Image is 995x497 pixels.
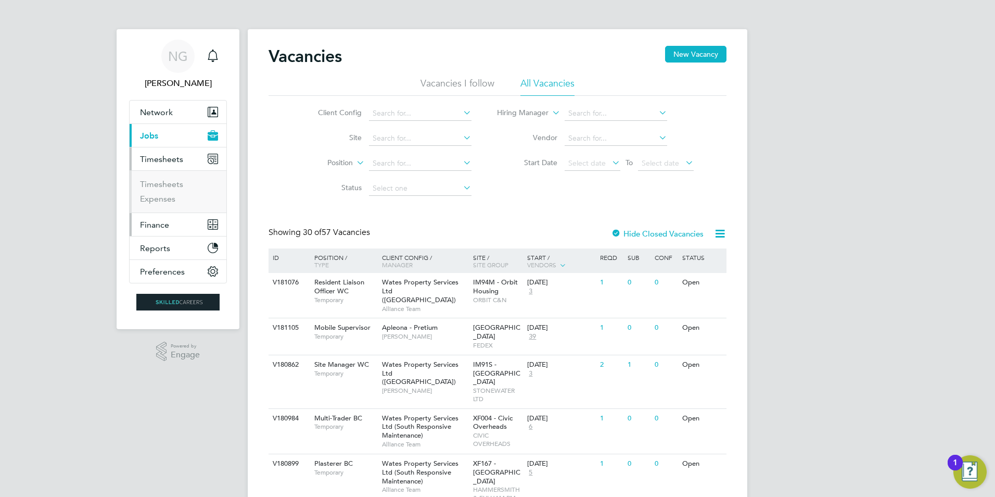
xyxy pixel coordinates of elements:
[652,249,679,266] div: Conf
[473,414,513,431] span: XF004 - Civic Overheads
[140,179,183,189] a: Timesheets
[270,318,307,338] div: V181105
[597,318,624,338] div: 1
[171,351,200,359] span: Engage
[314,414,362,423] span: Multi-Trader BC
[680,454,725,474] div: Open
[314,296,377,304] span: Temporary
[136,294,220,310] img: skilledcareers-logo-retina.png
[303,227,322,238] span: 30 of
[129,294,227,310] a: Go to home page
[652,318,679,338] div: 0
[597,249,624,266] div: Reqd
[307,249,379,274] div: Position /
[140,131,158,141] span: Jobs
[314,360,369,369] span: Site Manager WC
[568,158,606,168] span: Select date
[270,409,307,428] div: V180984
[652,355,679,375] div: 0
[420,77,494,96] li: Vacancies I follow
[527,369,534,378] span: 3
[527,324,595,332] div: [DATE]
[129,77,227,90] span: Nikki Grassby
[382,387,468,395] span: [PERSON_NAME]
[130,147,226,170] button: Timesheets
[473,459,520,486] span: XF167 - [GEOGRAPHIC_DATA]
[597,273,624,292] div: 1
[525,249,597,275] div: Start /
[527,468,534,477] span: 5
[625,355,652,375] div: 1
[270,355,307,375] div: V180862
[314,332,377,341] span: Temporary
[130,170,226,213] div: Timesheets
[369,181,471,196] input: Select one
[565,131,667,146] input: Search for...
[117,29,239,329] nav: Main navigation
[527,332,538,341] span: 39
[625,273,652,292] div: 0
[680,273,725,292] div: Open
[270,249,307,266] div: ID
[314,459,353,468] span: Plasterer BC
[382,459,458,486] span: Wates Property Services Ltd (South Responsive Maintenance)
[527,287,534,296] span: 3
[140,220,169,230] span: Finance
[470,249,525,274] div: Site /
[140,194,175,204] a: Expenses
[130,237,226,259] button: Reports
[369,131,471,146] input: Search for...
[130,260,226,283] button: Preferences
[527,459,595,468] div: [DATE]
[527,414,595,423] div: [DATE]
[473,323,520,341] span: [GEOGRAPHIC_DATA]
[611,229,704,239] label: Hide Closed Vacancies
[473,360,520,387] span: IM91S - [GEOGRAPHIC_DATA]
[473,278,518,295] span: IM94M - Orbit Housing
[652,273,679,292] div: 0
[497,133,557,142] label: Vendor
[652,409,679,428] div: 0
[302,183,362,192] label: Status
[269,227,372,238] div: Showing
[622,156,636,169] span: To
[625,318,652,338] div: 0
[140,107,173,117] span: Network
[680,409,725,428] div: Open
[489,108,548,118] label: Hiring Manager
[140,267,185,277] span: Preferences
[314,369,377,378] span: Temporary
[680,355,725,375] div: Open
[473,431,522,448] span: CIVIC OVERHEADS
[379,249,470,274] div: Client Config /
[302,133,362,142] label: Site
[527,260,556,269] span: Vendors
[642,158,679,168] span: Select date
[382,305,468,313] span: Alliance Team
[140,154,183,164] span: Timesheets
[269,46,342,67] h2: Vacancies
[473,260,508,269] span: Site Group
[473,387,522,403] span: STONEWATER LTD
[382,486,468,494] span: Alliance Team
[953,455,987,489] button: Open Resource Center, 1 new notification
[369,106,471,121] input: Search for...
[473,341,522,350] span: FEDEX
[302,108,362,117] label: Client Config
[130,213,226,236] button: Finance
[382,440,468,449] span: Alliance Team
[369,156,471,171] input: Search for...
[382,332,468,341] span: [PERSON_NAME]
[497,158,557,167] label: Start Date
[953,463,958,476] div: 1
[382,360,458,387] span: Wates Property Services Ltd ([GEOGRAPHIC_DATA])
[303,227,370,238] span: 57 Vacancies
[527,278,595,287] div: [DATE]
[382,278,458,304] span: Wates Property Services Ltd ([GEOGRAPHIC_DATA])
[140,243,170,253] span: Reports
[527,423,534,431] span: 6
[270,454,307,474] div: V180899
[314,468,377,477] span: Temporary
[314,323,371,332] span: Mobile Supervisor
[129,40,227,90] a: NG[PERSON_NAME]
